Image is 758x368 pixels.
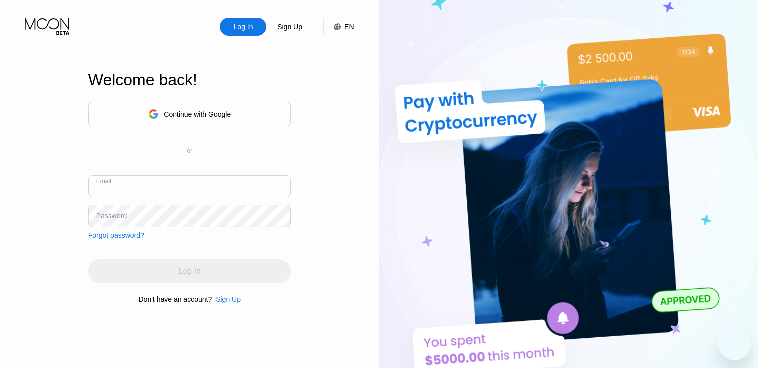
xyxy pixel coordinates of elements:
[88,231,144,239] div: Forgot password?
[344,23,354,31] div: EN
[212,295,241,303] div: Sign Up
[216,295,241,303] div: Sign Up
[187,147,192,154] div: or
[220,18,266,36] div: Log In
[718,328,750,360] iframe: 启动消息传送窗口的按钮
[276,22,303,32] div: Sign Up
[323,18,354,36] div: EN
[139,295,212,303] div: Don't have an account?
[96,178,111,184] div: Email
[233,22,254,32] div: Log In
[88,102,291,126] div: Continue with Google
[266,18,313,36] div: Sign Up
[88,71,291,89] div: Welcome back!
[164,110,231,118] div: Continue with Google
[96,212,127,220] div: Password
